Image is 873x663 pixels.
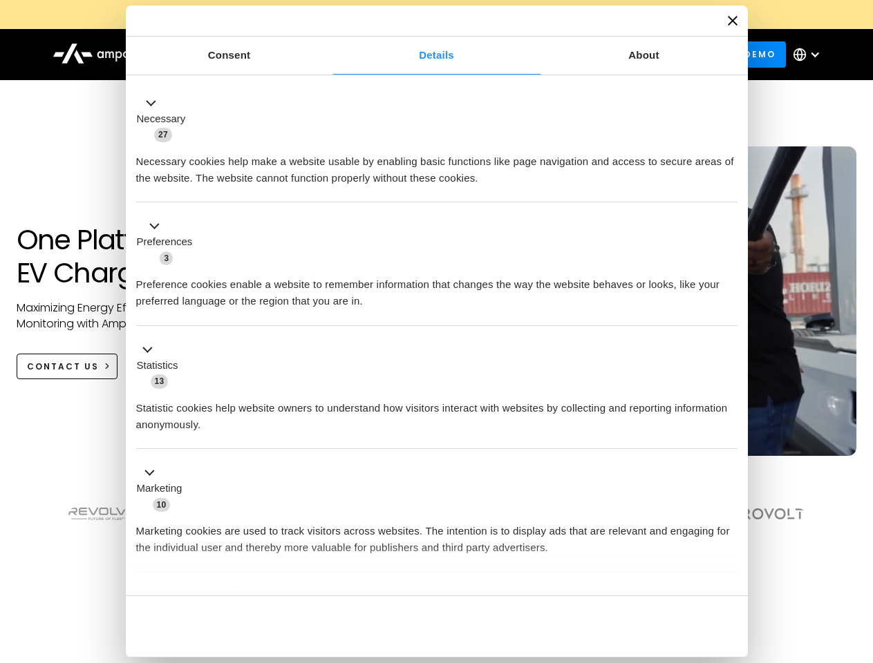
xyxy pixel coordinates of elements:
[151,374,169,388] span: 13
[136,95,194,143] button: Necessary (27)
[136,341,187,390] button: Statistics (13)
[228,590,241,604] span: 2
[541,37,748,75] a: About
[538,606,737,646] button: Okay
[27,361,99,373] div: CONTACT US
[17,223,279,289] h1: One Platform for EV Charging Hubs
[136,143,738,186] div: Necessary cookies help make a website usable by enabling basic functions like page navigation and...
[728,16,738,26] button: Close banner
[136,588,250,605] button: Unclassified (2)
[126,7,748,22] a: New Webinars: Register to Upcoming WebinarsREGISTER HERE
[136,218,201,267] button: Preferences (3)
[136,512,738,556] div: Marketing cookies are used to track visitors across websites. The intention is to display ads tha...
[722,508,805,519] img: Aerovolt Logo
[126,37,333,75] a: Consent
[153,498,171,512] span: 10
[136,465,191,513] button: Marketing (10)
[137,358,178,374] label: Statistics
[136,390,738,433] div: Statistic cookies help website owners to understand how visitors interact with websites by collec...
[154,128,172,142] span: 27
[136,266,738,309] div: Preference cookies enable a website to remember information that changes the way the website beha...
[17,300,279,331] p: Maximizing Energy Efficiency, Uptime, and 24/7 Monitoring with Ampcontrol Solutions
[137,481,182,497] label: Marketing
[137,111,186,127] label: Necessary
[17,354,118,379] a: CONTACT US
[160,251,173,265] span: 3
[333,37,541,75] a: Details
[137,234,193,250] label: Preferences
